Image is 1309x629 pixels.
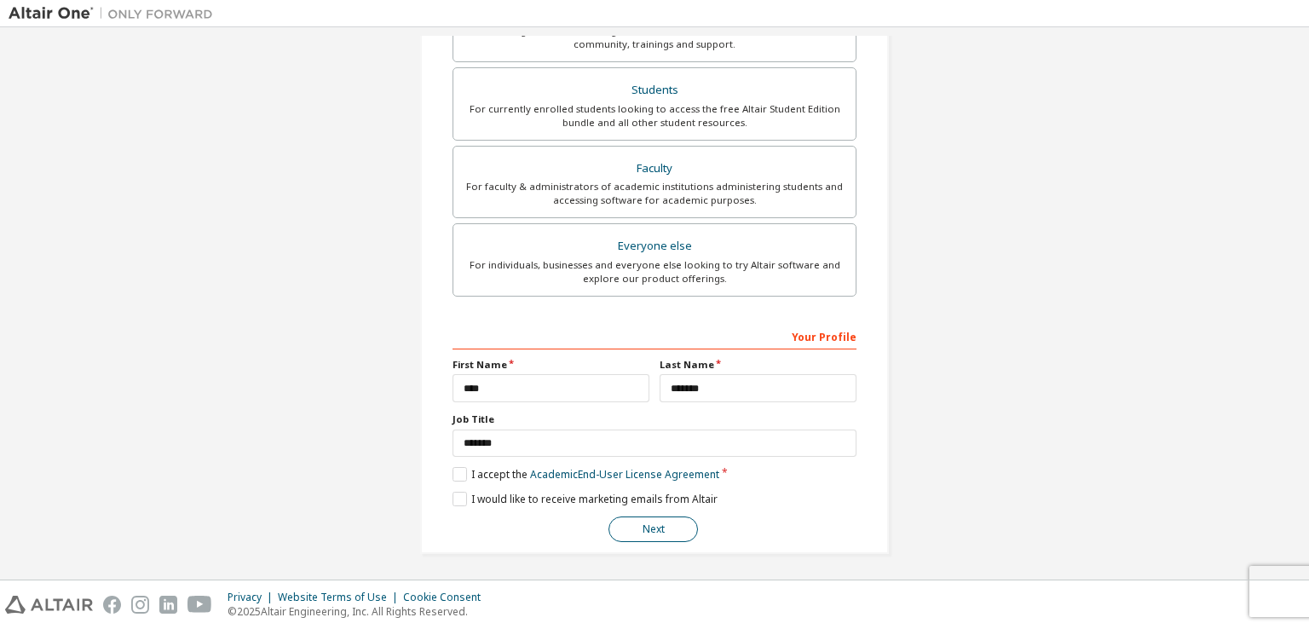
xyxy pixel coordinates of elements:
[228,591,278,604] div: Privacy
[5,596,93,614] img: altair_logo.svg
[453,413,856,426] label: Job Title
[453,358,649,372] label: First Name
[464,78,845,102] div: Students
[464,102,845,130] div: For currently enrolled students looking to access the free Altair Student Edition bundle and all ...
[660,358,856,372] label: Last Name
[403,591,491,604] div: Cookie Consent
[278,591,403,604] div: Website Terms of Use
[187,596,212,614] img: youtube.svg
[608,516,698,542] button: Next
[464,234,845,258] div: Everyone else
[530,467,719,482] a: Academic End-User License Agreement
[9,5,222,22] img: Altair One
[159,596,177,614] img: linkedin.svg
[453,467,719,482] label: I accept the
[464,157,845,181] div: Faculty
[228,604,491,619] p: © 2025 Altair Engineering, Inc. All Rights Reserved.
[103,596,121,614] img: facebook.svg
[453,492,718,506] label: I would like to receive marketing emails from Altair
[464,258,845,286] div: For individuals, businesses and everyone else looking to try Altair software and explore our prod...
[453,322,856,349] div: Your Profile
[464,24,845,51] div: For existing customers looking to access software downloads, HPC resources, community, trainings ...
[464,180,845,207] div: For faculty & administrators of academic institutions administering students and accessing softwa...
[131,596,149,614] img: instagram.svg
